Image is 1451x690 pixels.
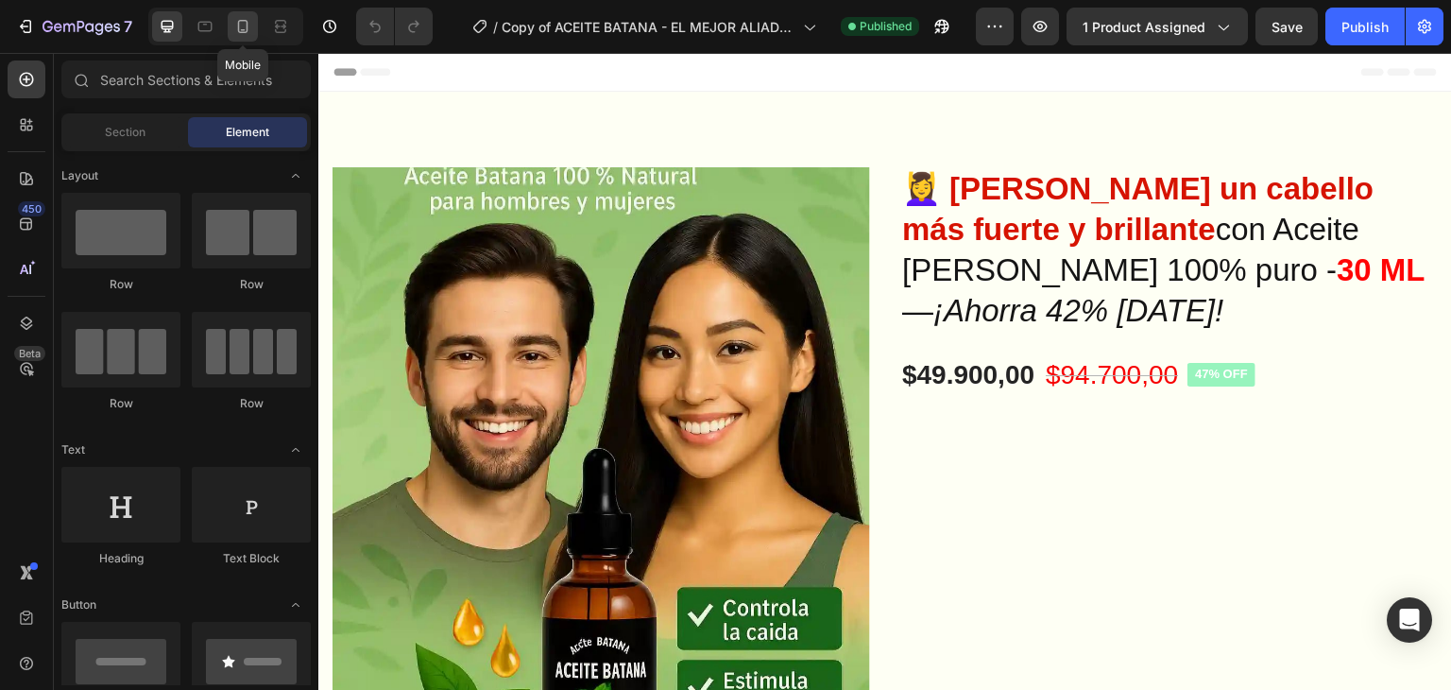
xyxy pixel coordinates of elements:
[1325,8,1405,45] button: Publish
[226,124,269,141] span: Element
[869,310,937,334] pre: 47% off
[860,18,912,35] span: Published
[1255,8,1318,45] button: Save
[582,114,1119,281] h2: 💆‍♀️ con Aceite [PERSON_NAME] 100% puro - —
[61,596,96,613] span: Button
[318,53,1451,690] iframe: Design area
[281,435,311,465] span: Toggle open
[281,590,311,620] span: Toggle open
[584,118,1055,194] strong: [PERSON_NAME] un cabello más fuerte y brillante
[1341,17,1389,37] div: Publish
[61,550,180,567] div: Heading
[192,395,311,412] div: Row
[615,240,906,275] i: ¡Ahorra 42% [DATE]!
[192,550,311,567] div: Text Block
[1018,199,1107,234] strong: 30 ML
[61,395,180,412] div: Row
[725,303,862,341] div: $94.700,00
[192,276,311,293] div: Row
[14,114,552,652] img: ACEITE BATANA - EL MEJOR ALIADO PARA TU CABELLO - 100% NATURAL. - Tienda De 1 - Click
[493,17,498,37] span: /
[124,15,132,38] p: 7
[18,201,45,216] div: 450
[1272,19,1303,35] span: Save
[582,303,718,341] div: $49.900,00
[61,441,85,458] span: Text
[1387,597,1432,643] div: Open Intercom Messenger
[14,346,45,361] div: Beta
[1067,8,1248,45] button: 1 product assigned
[105,124,145,141] span: Section
[8,8,141,45] button: 7
[356,8,433,45] div: Undo/Redo
[61,60,311,98] input: Search Sections & Elements
[502,17,795,37] span: Copy of ACEITE BATANA - EL MEJOR ALIADO PARA TU CABELLO - 100% NATURAL.
[61,167,98,184] span: Layout
[281,161,311,191] span: Toggle open
[1083,17,1205,37] span: 1 product assigned
[61,276,180,293] div: Row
